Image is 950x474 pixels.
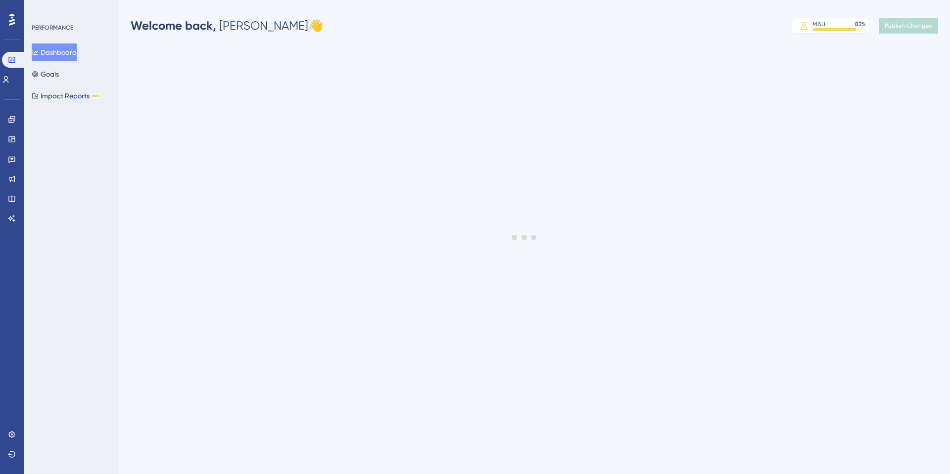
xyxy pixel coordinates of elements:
div: BETA [92,93,100,98]
button: Impact ReportsBETA [32,87,100,105]
div: [PERSON_NAME] 👋 [131,18,323,34]
span: Welcome back, [131,18,216,33]
button: Dashboard [32,43,77,61]
div: MAU [812,20,825,28]
button: Goals [32,65,59,83]
span: Publish Changes [885,22,932,30]
button: Publish Changes [879,18,938,34]
div: PERFORMANCE [32,24,73,32]
div: 82 % [855,20,866,28]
